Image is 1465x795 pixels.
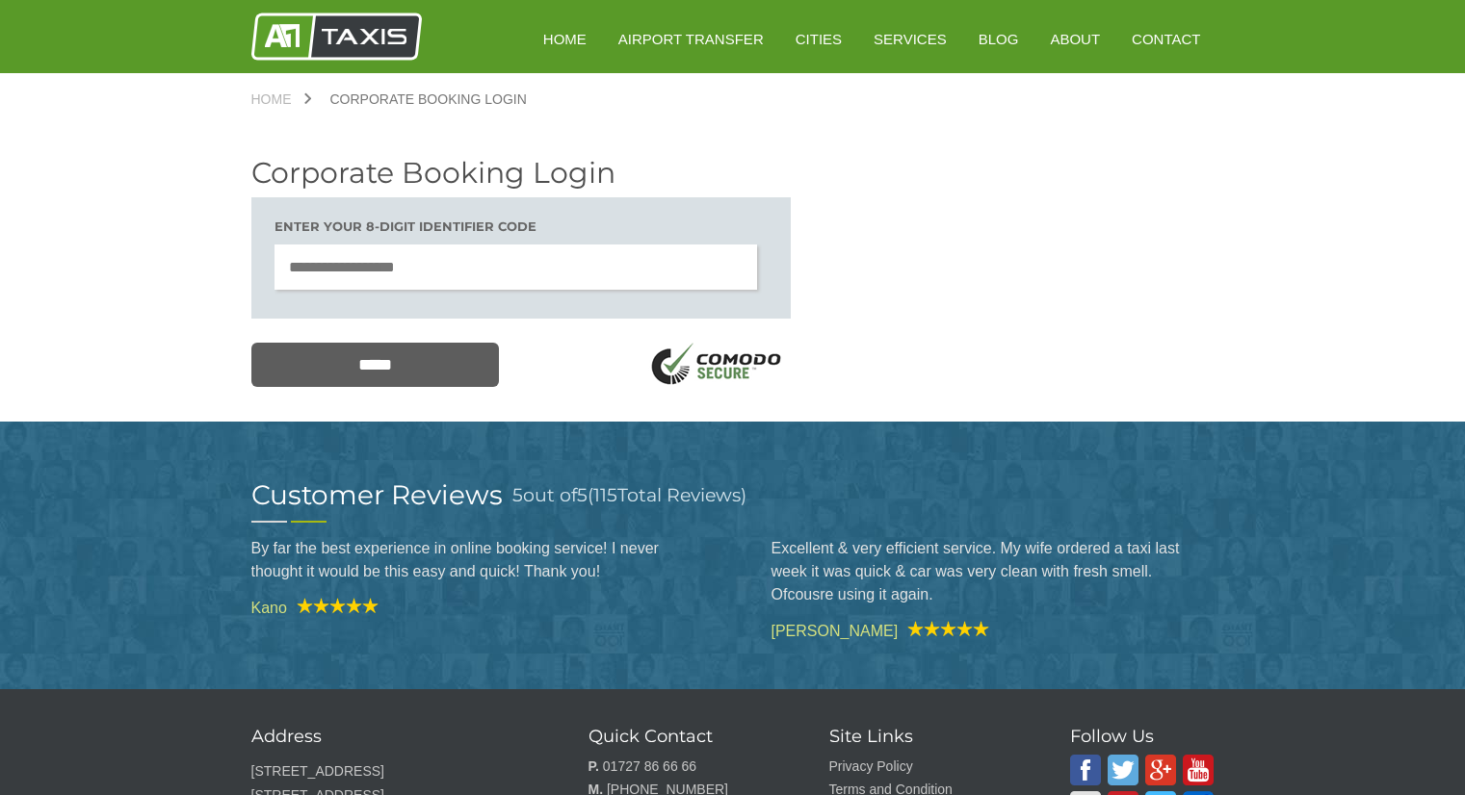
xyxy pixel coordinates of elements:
img: A1 Taxis Review [898,621,989,636]
h3: out of ( Total Reviews) [512,481,746,509]
img: A1 Taxis [251,13,422,61]
img: A1 Taxis [1070,755,1101,785]
blockquote: Excellent & very efficient service. My wife ordered a taxi last week it was quick & car was very ... [772,523,1215,621]
h2: Corporate Booking Login [251,159,791,188]
a: Privacy Policy [829,758,913,774]
h2: Customer Reviews [251,481,503,508]
a: Contact [1118,15,1214,63]
img: SSL Logo [644,343,791,390]
strong: P. [589,758,599,774]
blockquote: By far the best experience in online booking service! I never thought it would be this easy and q... [251,523,694,598]
a: Airport Transfer [605,15,777,63]
a: Corporate Booking Login [311,92,546,106]
a: Blog [965,15,1033,63]
img: A1 Taxis Review [287,598,379,613]
h3: Address [251,728,540,745]
span: 5 [577,484,588,506]
cite: Kano [251,598,694,616]
h3: Enter your 8-digit Identifier code [275,220,768,233]
a: Services [860,15,960,63]
a: Cities [782,15,855,63]
a: About [1036,15,1113,63]
h3: Site Links [829,728,1022,745]
h3: Quick Contact [589,728,781,745]
a: 01727 86 66 66 [603,758,696,774]
span: 115 [593,484,617,506]
cite: [PERSON_NAME] [772,621,1215,639]
a: Home [251,92,311,106]
a: HOME [530,15,600,63]
span: 5 [512,484,523,506]
h3: Follow Us [1070,728,1215,745]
